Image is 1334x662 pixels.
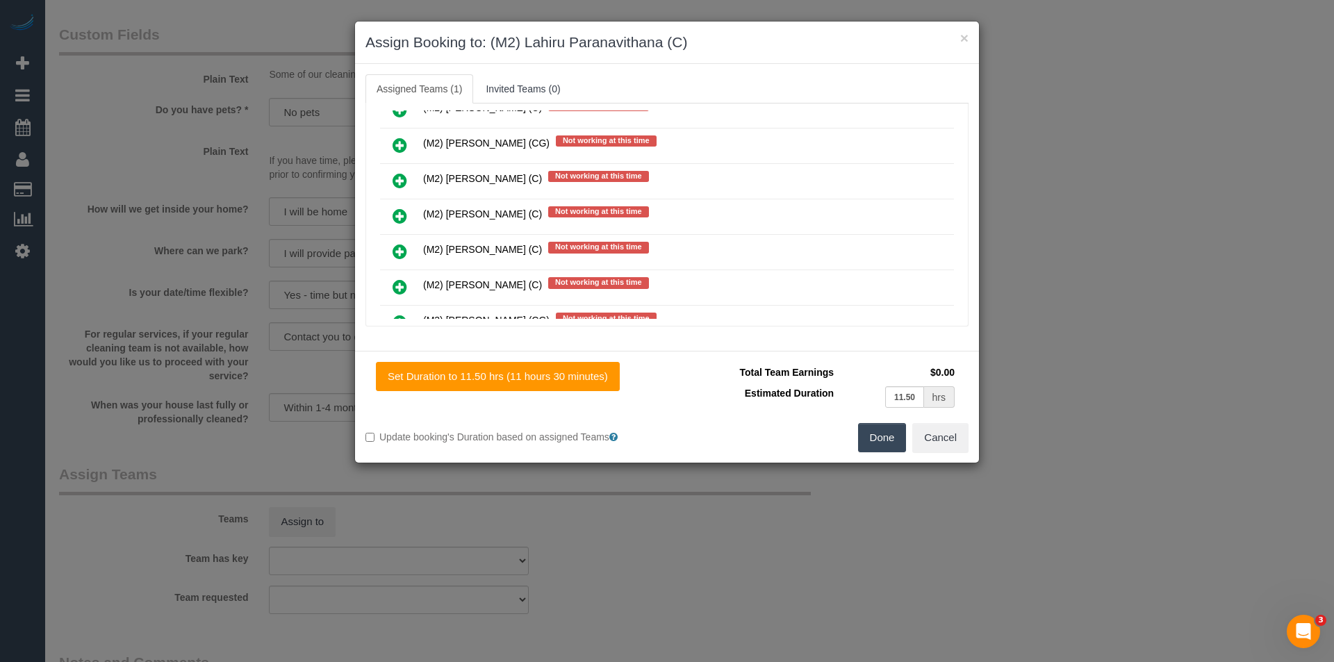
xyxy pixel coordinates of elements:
span: (M3) [PERSON_NAME] (CG) [423,315,550,326]
span: Not working at this time [548,277,649,288]
span: (M2) [PERSON_NAME] (C) [423,173,542,184]
div: hrs [924,386,955,408]
span: Estimated Duration [745,388,834,399]
span: Not working at this time [556,135,657,147]
h3: Assign Booking to: (M2) Lahiru Paranavithana (C) [365,32,969,53]
span: (M2) [PERSON_NAME] (CG) [423,138,550,149]
span: (M2) [PERSON_NAME] (C) [423,280,542,291]
span: (M2) [PERSON_NAME] (C) [423,245,542,256]
span: Not working at this time [548,206,649,217]
a: Assigned Teams (1) [365,74,473,104]
button: × [960,31,969,45]
button: Set Duration to 11.50 hrs (11 hours 30 minutes) [376,362,620,391]
button: Done [858,423,907,452]
span: Not working at this time [548,171,649,182]
span: Not working at this time [548,242,649,253]
input: Update booking's Duration based on assigned Teams [365,433,374,442]
td: $0.00 [837,362,958,383]
iframe: Intercom live chat [1287,615,1320,648]
span: Not working at this time [556,313,657,324]
a: Invited Teams (0) [475,74,571,104]
span: (M2) [PERSON_NAME] (C) [423,208,542,220]
button: Cancel [912,423,969,452]
td: Total Team Earnings [677,362,837,383]
label: Update booking's Duration based on assigned Teams [365,430,657,444]
span: 3 [1315,615,1326,626]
